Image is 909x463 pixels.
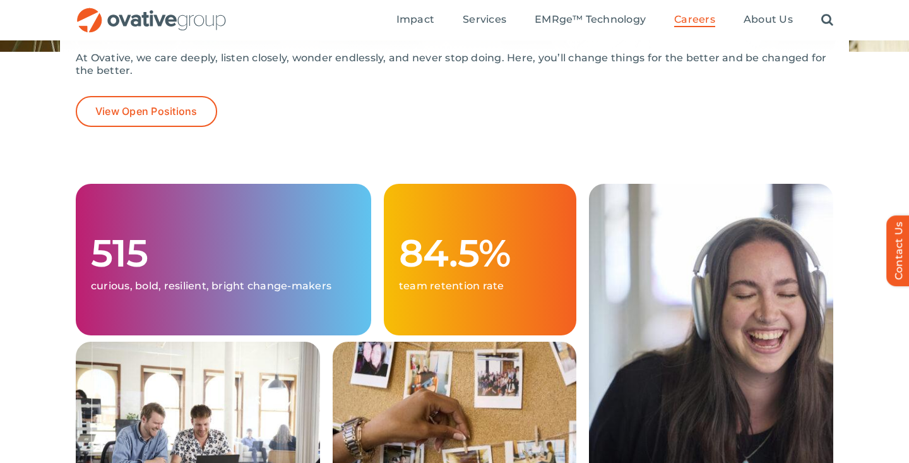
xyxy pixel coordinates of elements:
a: View Open Positions [76,96,217,127]
span: EMRge™ Technology [535,13,646,26]
span: View Open Positions [95,105,198,117]
p: team retention rate [399,280,561,292]
p: curious, bold, resilient, bright change-makers [91,280,356,292]
a: Careers [674,13,715,27]
a: Impact [396,13,434,27]
span: Impact [396,13,434,26]
h1: 515 [91,233,356,274]
span: Services [463,13,506,26]
a: OG_Full_horizontal_RGB [76,6,227,18]
a: Services [463,13,506,27]
a: About Us [744,13,793,27]
span: About Us [744,13,793,26]
a: Search [821,13,833,27]
p: At Ovative, we care deeply, listen closely, wonder endlessly, and never stop doing. Here, you’ll ... [76,52,833,77]
h1: 84.5% [399,233,561,274]
a: EMRge™ Technology [535,13,646,27]
span: Careers [674,13,715,26]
